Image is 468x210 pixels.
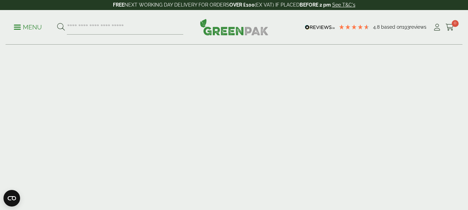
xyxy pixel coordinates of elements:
[332,2,355,8] a: See T&C's
[445,24,454,31] i: Cart
[402,24,409,30] span: 193
[3,190,20,207] button: Open CMP widget
[445,22,454,33] a: 0
[452,20,459,27] span: 0
[113,2,124,8] strong: FREE
[373,24,381,30] span: 4.8
[200,19,268,35] img: GreenPak Supplies
[381,24,402,30] span: Based on
[433,24,441,31] i: My Account
[409,24,426,30] span: reviews
[14,23,42,30] a: Menu
[229,2,255,8] strong: OVER £100
[305,25,335,30] img: REVIEWS.io
[338,24,370,30] div: 4.8 Stars
[14,23,42,31] p: Menu
[300,2,331,8] strong: BEFORE 2 pm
